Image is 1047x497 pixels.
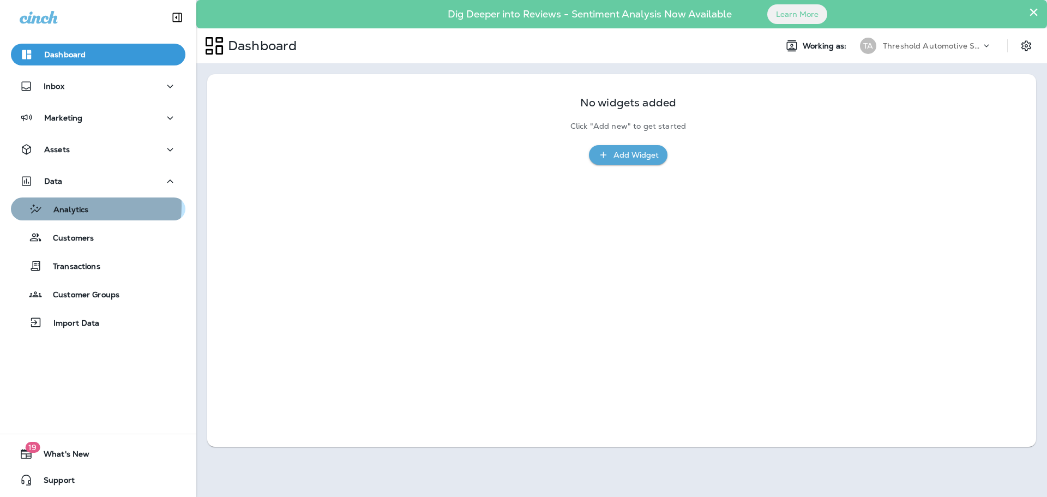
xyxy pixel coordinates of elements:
button: Collapse Sidebar [162,7,192,28]
button: Marketing [11,107,185,129]
p: Click "Add new" to get started [570,122,686,131]
p: Threshold Automotive Service dba Grease Monkey [883,41,981,50]
p: Dashboard [224,38,297,54]
button: Dashboard [11,44,185,65]
button: Assets [11,139,185,160]
button: Learn More [767,4,827,24]
span: Support [33,476,75,489]
p: Customer Groups [42,290,119,301]
span: Working as: [803,41,849,51]
button: Transactions [11,254,185,277]
span: What's New [33,450,89,463]
p: Import Data [43,319,100,329]
p: Assets [44,145,70,154]
button: Inbox [11,75,185,97]
button: Data [11,170,185,192]
p: Data [44,177,63,185]
button: Import Data [11,311,185,334]
p: No widgets added [580,98,676,107]
p: Dig Deeper into Reviews - Sentiment Analysis Now Available [416,13,763,16]
button: 19What's New [11,443,185,465]
p: Dashboard [44,50,86,59]
button: Support [11,469,185,491]
p: Marketing [44,113,82,122]
button: Customers [11,226,185,249]
span: 19 [25,442,40,453]
div: Add Widget [613,148,659,162]
p: Transactions [42,262,100,272]
p: Customers [42,233,94,244]
p: Analytics [43,205,88,215]
button: Add Widget [589,145,667,165]
button: Close [1028,3,1039,21]
p: Inbox [44,82,64,91]
button: Customer Groups [11,283,185,306]
button: Analytics [11,197,185,220]
button: Settings [1016,36,1036,56]
div: TA [860,38,876,54]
